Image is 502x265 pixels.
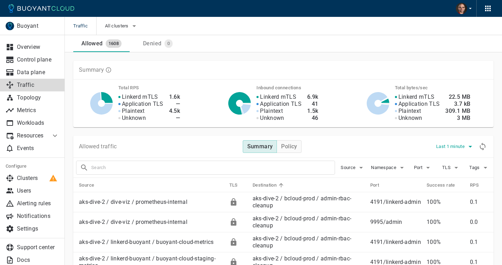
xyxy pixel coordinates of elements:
[6,22,14,30] img: Buoyant
[414,165,424,170] span: Port
[130,35,186,52] a: Denied0
[105,23,130,29] span: All clusters
[440,162,463,173] button: TLS
[436,141,475,152] button: Last 1 minute
[79,182,94,188] h5: Source
[17,257,59,264] p: Docs
[17,107,59,114] p: Metrics
[445,108,470,115] h4: 309.1 MB
[229,182,247,188] span: TLS
[427,182,455,188] h5: Success rate
[307,101,318,108] h4: 41
[79,66,104,73] p: Summary
[122,101,163,108] p: Application TLS
[307,93,318,101] h4: 6.9k
[307,115,318,122] h4: 46
[398,101,440,108] p: Application TLS
[105,21,138,31] button: All clusters
[470,199,488,206] p: 0.1
[470,182,479,188] h5: RPS
[370,182,379,188] h5: Port
[17,69,59,76] p: Data plane
[445,115,470,122] h4: 3 MB
[427,199,464,206] p: 100%
[260,101,302,108] p: Application TLS
[253,182,277,188] h5: Destination
[17,225,59,232] p: Settings
[122,108,145,115] p: Plaintext
[247,143,273,150] h4: Summary
[371,162,406,173] button: Namespace
[412,162,434,173] button: Port
[469,165,481,170] span: Tags
[17,244,59,251] p: Support center
[253,215,351,229] a: aks-dive-2 / bcloud-prod / admin-rbac-cleanup
[442,165,452,170] span: TLS
[260,93,296,101] p: Linkerd mTLS
[436,144,466,149] span: Last 1 minute
[456,3,467,14] img: Travis Beckham
[427,182,464,188] span: Success rate
[370,239,421,246] p: 4191 / linkerd-admin
[17,200,59,207] p: Alerting rules
[6,163,59,169] h5: Configure
[140,37,161,47] div: Denied
[398,108,421,115] p: Plaintext
[253,235,351,249] a: aks-dive-2 / bcloud-prod / admin-rbac-cleanup
[243,140,277,153] button: Summary
[260,115,284,122] p: Unknown
[477,141,488,152] div: Refresh metrics
[17,119,59,127] p: Workloads
[17,132,45,139] p: Resources
[169,101,180,108] h4: —
[307,108,318,115] h4: 1.5k
[17,94,59,101] p: Topology
[79,37,103,47] div: Allowed
[427,239,464,246] p: 100%
[370,199,421,206] p: 4191 / linkerd-admin
[370,182,389,188] span: Port
[371,165,398,170] span: Namespace
[468,162,491,173] button: Tags
[122,93,158,101] p: Linkerd mTLS
[79,199,187,205] a: aks-dive-2 / dive-viz / prometheus-internal
[73,35,130,52] a: Allowed1608
[370,219,421,226] p: 9995 / admin
[445,101,470,108] h4: 3.7 kB
[17,56,59,63] p: Control plane
[79,143,117,150] p: Allowed traffic
[169,115,180,122] h4: —
[253,195,351,209] a: aks-dive-2 / bcloud-prod / admin-rbac-cleanup
[17,82,59,89] p: Traffic
[17,187,59,194] p: Users
[105,67,112,73] svg: TLS data is compiled from traffic seen by Linkerd proxies. RPS and TCP bytes reflect both inbound...
[17,145,59,152] p: Events
[277,140,301,153] button: Policy
[253,182,286,188] span: Destination
[17,44,59,51] p: Overview
[341,162,365,173] button: Source
[122,115,146,122] p: Unknown
[470,239,488,246] p: 0.1
[445,93,470,101] h4: 22.5 MB
[398,115,422,122] p: Unknown
[106,41,122,46] span: 1608
[91,163,335,173] input: Search
[470,219,488,226] p: 0.0
[229,182,238,188] h5: TLS
[281,143,297,150] h4: Policy
[17,175,59,182] p: Clusters
[169,93,180,101] h4: 1.6k
[79,239,214,245] a: aks-dive-2 / linkerd-buoyant / buoyant-cloud-metrics
[79,219,187,225] a: aks-dive-2 / dive-viz / prometheus-internal
[169,108,180,115] h4: 4.5k
[341,165,357,170] span: Source
[79,182,103,188] span: Source
[398,93,435,101] p: Linkerd mTLS
[260,108,283,115] p: Plaintext
[17,22,59,30] p: Buoyant
[73,17,96,35] span: Traffic
[165,41,173,46] span: 0
[17,213,59,220] p: Notifications
[470,182,488,188] span: RPS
